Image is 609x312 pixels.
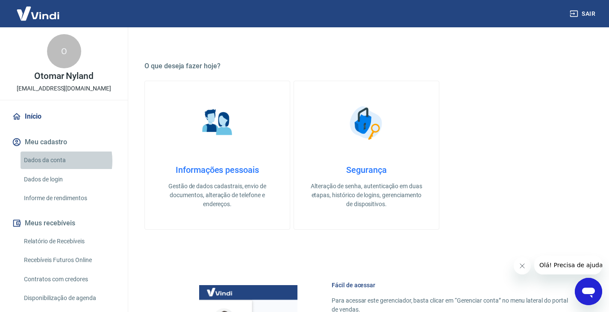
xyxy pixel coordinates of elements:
[159,182,276,209] p: Gestão de dados cadastrais, envio de documentos, alteração de telefone e endereços.
[10,133,118,152] button: Meu cadastro
[144,81,290,230] a: Informações pessoaisInformações pessoaisGestão de dados cadastrais, envio de documentos, alteraçã...
[10,0,66,26] img: Vindi
[10,214,118,233] button: Meus recebíveis
[534,256,602,274] iframe: Mensagem da empresa
[21,171,118,188] a: Dados de login
[21,190,118,207] a: Informe de rendimentos
[5,6,72,13] span: Olá! Precisa de ajuda?
[21,251,118,269] a: Recebíveis Futuros Online
[34,72,94,81] p: Otomar Nyland
[308,165,425,175] h4: Segurança
[294,81,439,230] a: SegurançaSegurançaAlteração de senha, autenticação em duas etapas, histórico de logins, gerenciam...
[21,271,118,288] a: Contratos com credores
[568,6,599,22] button: Sair
[21,233,118,250] a: Relatório de Recebíveis
[21,152,118,169] a: Dados da conta
[144,62,588,70] h5: O que deseja fazer hoje?
[196,102,239,144] img: Informações pessoais
[159,165,276,175] h4: Informações pessoais
[514,257,531,274] iframe: Fechar mensagem
[308,182,425,209] p: Alteração de senha, autenticação em duas etapas, histórico de logins, gerenciamento de dispositivos.
[17,84,111,93] p: [EMAIL_ADDRESS][DOMAIN_NAME]
[332,281,568,289] h6: Fácil de acessar
[345,102,388,144] img: Segurança
[575,278,602,305] iframe: Botão para abrir a janela de mensagens
[21,289,118,307] a: Disponibilização de agenda
[10,107,118,126] a: Início
[47,34,81,68] div: O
